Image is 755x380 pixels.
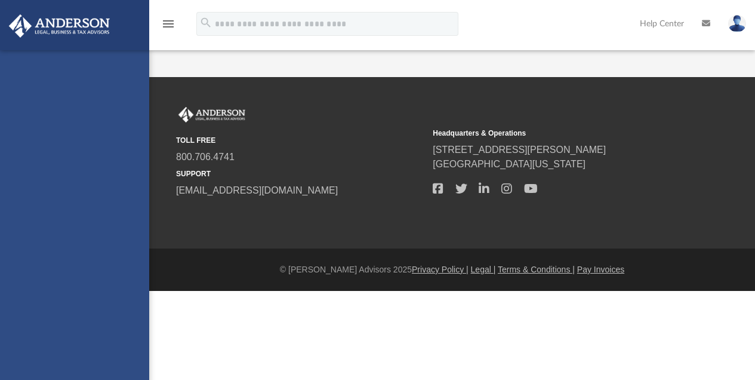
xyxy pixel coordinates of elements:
img: Anderson Advisors Platinum Portal [5,14,113,38]
a: [GEOGRAPHIC_DATA][US_STATE] [433,159,585,169]
img: Anderson Advisors Platinum Portal [176,107,248,122]
i: search [199,16,212,29]
a: [STREET_ADDRESS][PERSON_NAME] [433,145,606,155]
img: User Pic [728,15,746,32]
small: Headquarters & Operations [433,128,681,139]
small: SUPPORT [176,168,424,179]
a: 800.706.4741 [176,152,235,162]
small: TOLL FREE [176,135,424,146]
a: Terms & Conditions | [498,265,575,274]
a: [EMAIL_ADDRESS][DOMAIN_NAME] [176,185,338,195]
i: menu [161,17,175,31]
a: Legal | [471,265,496,274]
a: Pay Invoices [577,265,624,274]
a: menu [161,23,175,31]
div: © [PERSON_NAME] Advisors 2025 [149,263,755,276]
a: Privacy Policy | [412,265,469,274]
